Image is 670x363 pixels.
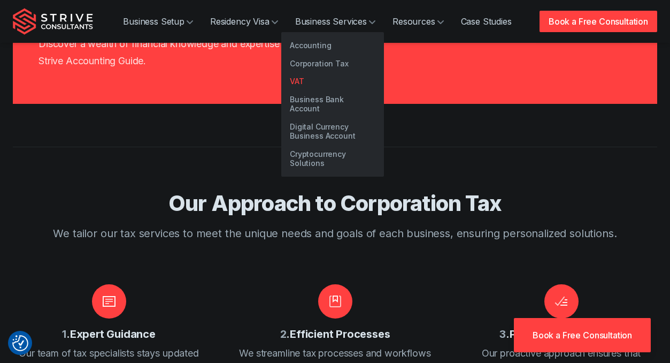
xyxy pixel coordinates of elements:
[540,11,657,32] a: Book a Free Consultation
[12,335,28,351] img: Revisit consent button
[499,327,623,342] h4: . Proactive Compliance
[281,145,384,172] a: Cryptocurrency Solutions
[287,11,384,32] a: Business Services
[114,11,202,32] a: Business Setup
[12,335,28,351] button: Consent Preferences
[13,190,657,217] h2: Our Approach to Corporation Tax
[384,11,452,32] a: Resources
[202,11,287,32] a: Residency Visa
[13,225,657,241] p: We tailor our tax services to meet the unique needs and goals of each business, ensuring personal...
[452,11,520,32] a: Case Studies
[281,36,384,55] a: Accounting
[62,327,156,342] h3: . Expert Guidance
[280,327,390,342] h4: . Efficient Processes
[514,318,651,352] a: Book a Free Consultation
[281,118,384,145] a: Digital Currency Business Account
[13,8,93,35] img: Strive Consultants
[281,55,384,73] a: Corporation Tax
[499,328,506,341] span: 3
[38,35,318,70] p: Discover a wealth of financial knowledge and expertise with the Strive Accounting Guide.
[281,72,384,90] a: VAT
[280,328,287,341] span: 2
[62,328,66,341] span: 1
[281,90,384,118] a: Business Bank Account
